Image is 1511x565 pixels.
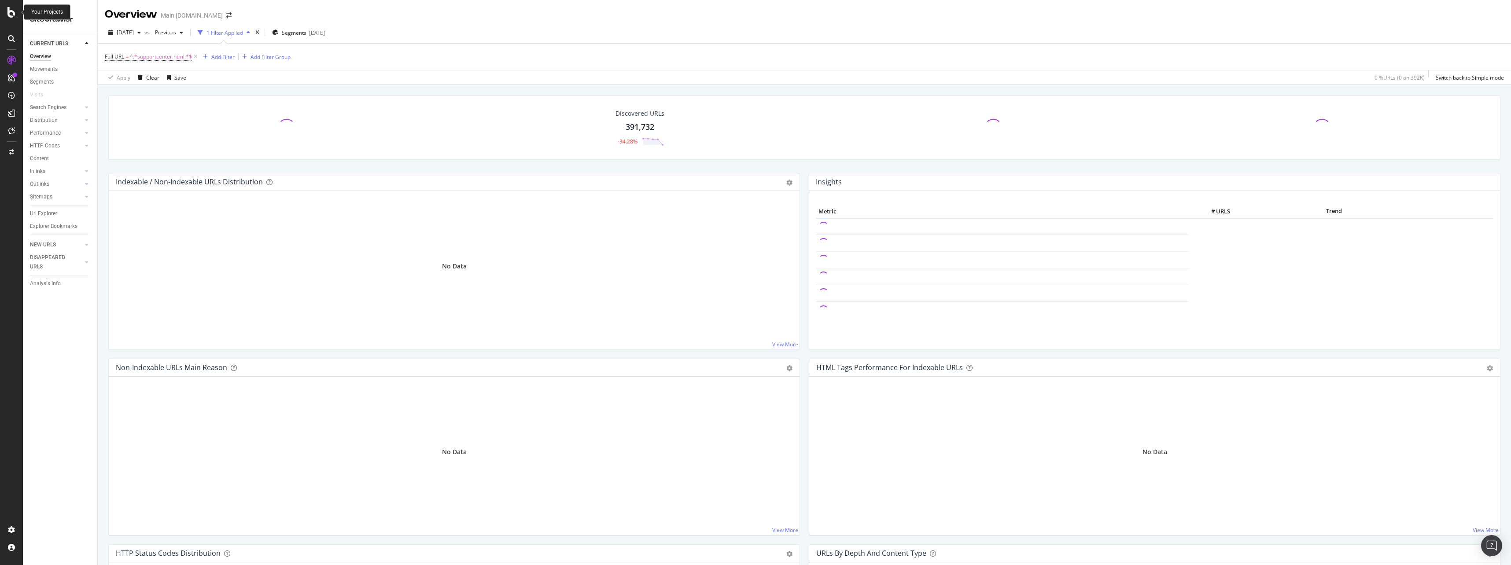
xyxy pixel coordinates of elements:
[30,209,57,218] div: Url Explorer
[254,28,261,37] div: times
[163,70,186,84] button: Save
[1436,74,1504,81] div: Switch back to Simple mode
[1481,535,1502,556] div: Open Intercom Messenger
[30,167,45,176] div: Inlinks
[1188,205,1232,218] th: # URLS
[30,253,74,271] div: DISAPPEARED URLS
[30,65,91,74] a: Movements
[30,154,49,163] div: Content
[30,279,61,288] div: Analysis Info
[30,192,52,202] div: Sitemaps
[30,116,58,125] div: Distribution
[269,26,328,40] button: Segments[DATE]
[626,121,654,133] div: 391,732
[772,341,798,348] a: View More
[30,52,51,61] div: Overview
[30,167,82,176] a: Inlinks
[282,29,306,37] span: Segments
[194,26,254,40] button: 1 Filter Applied
[30,141,82,150] a: HTTP Codes
[30,128,61,138] div: Performance
[105,70,130,84] button: Apply
[226,12,232,18] div: arrow-right-arrow-left
[1487,365,1493,371] div: gear
[251,53,291,61] div: Add Filter Group
[30,180,82,189] a: Outlinks
[161,11,223,20] div: Main [DOMAIN_NAME]
[30,253,82,271] a: DISAPPEARED URLS
[30,116,82,125] a: Distribution
[125,53,129,60] span: =
[211,53,235,61] div: Add Filter
[151,26,187,40] button: Previous
[116,177,263,186] div: Indexable / Non-Indexable URLs Distribution
[442,262,467,271] div: No Data
[31,8,63,16] div: Your Projects
[151,29,176,36] span: Previous
[30,90,43,99] div: Visits
[772,526,798,534] a: View More
[117,74,130,81] div: Apply
[199,51,235,62] button: Add Filter
[1432,70,1504,84] button: Switch back to Simple mode
[30,90,52,99] a: Visits
[105,53,124,60] span: Full URL
[786,551,792,557] div: gear
[1142,448,1167,456] div: No Data
[1473,526,1499,534] a: View More
[30,39,68,48] div: CURRENT URLS
[144,29,151,36] span: vs
[30,209,91,218] a: Url Explorer
[239,51,291,62] button: Add Filter Group
[30,279,91,288] a: Analysis Info
[116,549,221,558] div: HTTP Status Codes Distribution
[786,365,792,371] div: gear
[30,103,66,112] div: Search Engines
[134,70,159,84] button: Clear
[30,65,58,74] div: Movements
[30,77,54,87] div: Segments
[30,154,91,163] a: Content
[117,29,134,36] span: 2025 Sep. 14th
[116,363,227,372] div: Non-Indexable URLs Main Reason
[30,39,82,48] a: CURRENT URLS
[146,74,159,81] div: Clear
[1232,205,1435,218] th: Trend
[30,52,91,61] a: Overview
[615,109,664,118] div: Discovered URLs
[816,176,842,188] h4: Insights
[105,7,157,22] div: Overview
[816,549,926,558] div: URLs by Depth and Content Type
[309,29,325,37] div: [DATE]
[816,205,1188,218] th: Metric
[30,180,49,189] div: Outlinks
[206,29,243,37] div: 1 Filter Applied
[105,26,144,40] button: [DATE]
[30,192,82,202] a: Sitemaps
[30,77,91,87] a: Segments
[1375,74,1425,81] div: 0 % URLs ( 0 on 392K )
[30,222,77,231] div: Explorer Bookmarks
[30,240,56,249] div: NEW URLS
[30,103,82,112] a: Search Engines
[816,363,963,372] div: HTML Tags Performance for Indexable URLs
[174,74,186,81] div: Save
[30,222,91,231] a: Explorer Bookmarks
[786,180,792,186] div: gear
[30,141,60,150] div: HTTP Codes
[618,138,638,145] div: -34.28%
[442,448,467,456] div: No Data
[130,51,192,63] span: ^.*supportcenter.html.*$
[30,240,82,249] a: NEW URLS
[30,128,82,138] a: Performance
